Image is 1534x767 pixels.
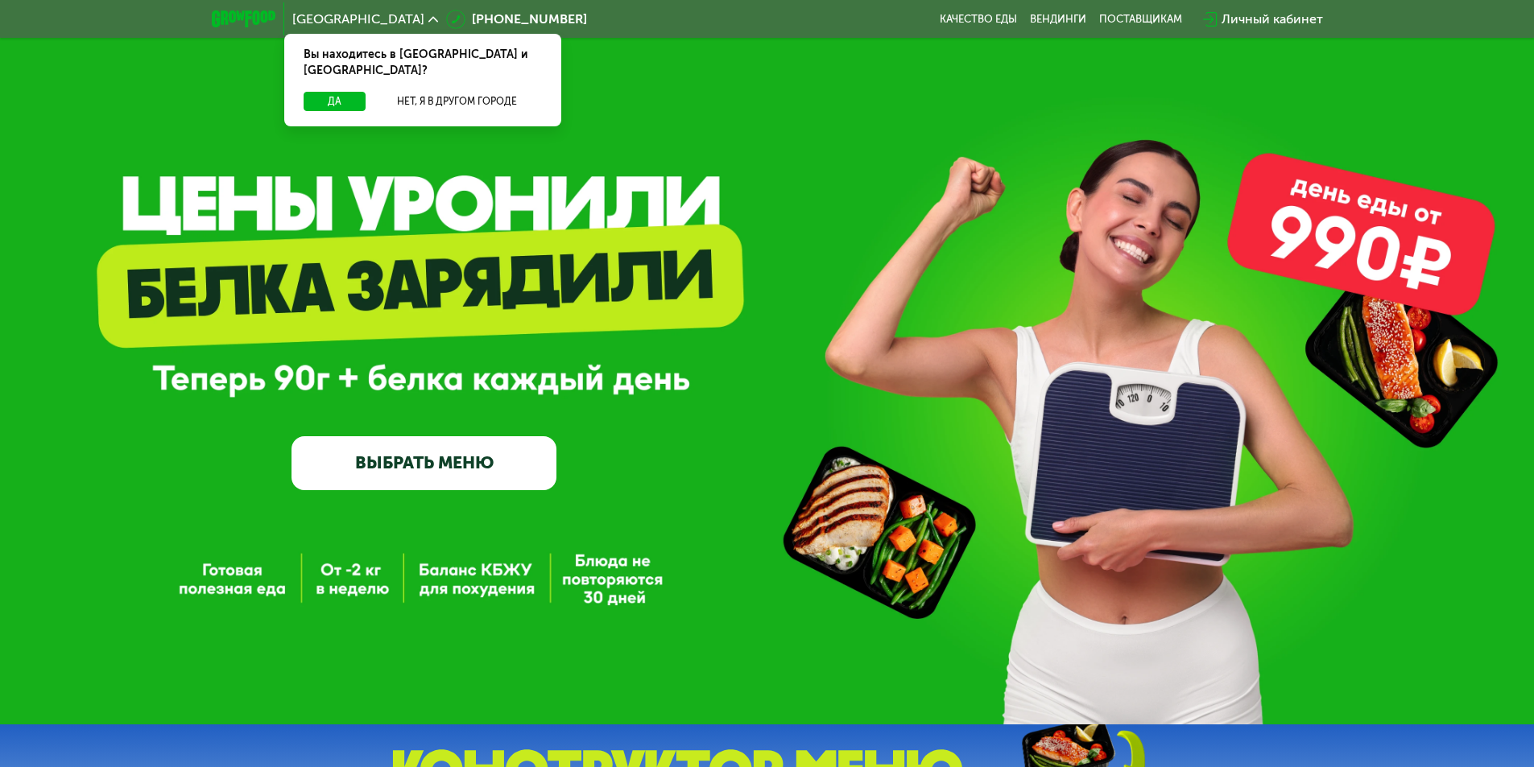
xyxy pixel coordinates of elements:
[304,92,366,111] button: Да
[1099,13,1182,26] div: поставщикам
[1030,13,1086,26] a: Вендинги
[292,13,424,26] span: [GEOGRAPHIC_DATA]
[292,436,556,489] a: ВЫБРАТЬ МЕНЮ
[284,34,561,92] div: Вы находитесь в [GEOGRAPHIC_DATA] и [GEOGRAPHIC_DATA]?
[940,13,1017,26] a: Качество еды
[446,10,587,29] a: [PHONE_NUMBER]
[1222,10,1323,29] div: Личный кабинет
[372,92,542,111] button: Нет, я в другом городе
